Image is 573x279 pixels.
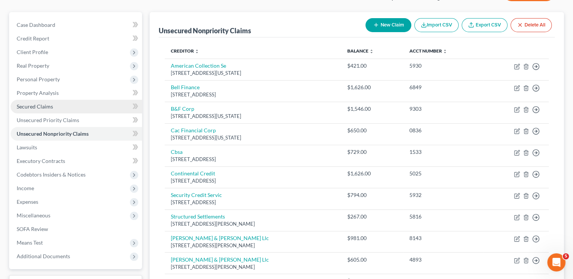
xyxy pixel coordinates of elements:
a: Continental Credit [171,170,215,177]
span: Executory Contracts [17,158,65,164]
a: Structured Settlements [171,213,225,220]
span: Miscellaneous [17,212,50,219]
a: Secured Claims [11,100,142,113]
i: unfold_more [369,49,374,54]
a: [PERSON_NAME] & [PERSON_NAME] Llc [171,235,269,241]
span: Property Analysis [17,90,59,96]
span: SOFA Review [17,226,48,232]
div: $267.00 [347,213,397,220]
div: [STREET_ADDRESS] [171,177,335,184]
div: $650.00 [347,127,397,134]
span: Case Dashboard [17,22,55,28]
i: unfold_more [195,49,199,54]
span: Credit Report [17,35,49,42]
a: Cac Financial Corp [171,127,216,133]
a: [PERSON_NAME] & [PERSON_NAME] Llc [171,256,269,263]
a: Lawsuits [11,141,142,154]
div: 4893 [409,256,477,263]
div: 5930 [409,62,477,70]
button: Delete All [511,18,552,32]
span: Unsecured Priority Claims [17,117,79,123]
div: $794.00 [347,191,397,199]
a: Credit Report [11,32,142,45]
button: Import CSV [414,18,459,32]
span: Real Property [17,62,49,69]
div: [STREET_ADDRESS][PERSON_NAME] [171,220,335,228]
a: Property Analysis [11,86,142,100]
div: $1,626.00 [347,170,397,177]
a: Creditor unfold_more [171,48,199,54]
div: $729.00 [347,148,397,156]
button: New Claim [365,18,411,32]
a: Unsecured Priority Claims [11,113,142,127]
iframe: Intercom live chat [547,253,565,271]
span: 5 [563,253,569,259]
div: 5932 [409,191,477,199]
span: Income [17,185,34,191]
span: Secured Claims [17,103,53,110]
div: 9303 [409,105,477,113]
a: Bell Finance [171,84,200,90]
span: Unsecured Nonpriority Claims [17,130,89,137]
a: Balance unfold_more [347,48,374,54]
div: [STREET_ADDRESS][PERSON_NAME] [171,263,335,271]
a: Acct Number unfold_more [409,48,447,54]
span: Client Profile [17,49,48,55]
div: 1533 [409,148,477,156]
div: 8143 [409,234,477,242]
div: $1,546.00 [347,105,397,113]
a: B&F Corp [171,105,194,112]
span: Personal Property [17,76,60,82]
div: Unsecured Nonpriority Claims [159,26,251,35]
div: 5025 [409,170,477,177]
a: SOFA Review [11,222,142,236]
div: $1,626.00 [347,84,397,91]
div: [STREET_ADDRESS][US_STATE] [171,134,335,141]
div: 0836 [409,127,477,134]
span: Additional Documents [17,253,70,259]
a: Case Dashboard [11,18,142,32]
div: $605.00 [347,256,397,263]
div: [STREET_ADDRESS][US_STATE] [171,113,335,120]
a: Unsecured Nonpriority Claims [11,127,142,141]
span: Expenses [17,198,38,205]
div: 5816 [409,213,477,220]
span: Codebtors Insiders & Notices [17,171,86,178]
div: [STREET_ADDRESS][PERSON_NAME] [171,242,335,249]
div: $421.00 [347,62,397,70]
div: [STREET_ADDRESS] [171,91,335,98]
div: $981.00 [347,234,397,242]
span: Means Test [17,239,43,246]
i: unfold_more [443,49,447,54]
a: American Collection Se [171,62,226,69]
span: Lawsuits [17,144,37,150]
a: Export CSV [462,18,507,32]
a: Cbsa [171,149,183,155]
div: [STREET_ADDRESS] [171,199,335,206]
div: [STREET_ADDRESS] [171,156,335,163]
div: [STREET_ADDRESS][US_STATE] [171,70,335,77]
a: Executory Contracts [11,154,142,168]
a: Security Credit Servic [171,192,222,198]
div: 6849 [409,84,477,91]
